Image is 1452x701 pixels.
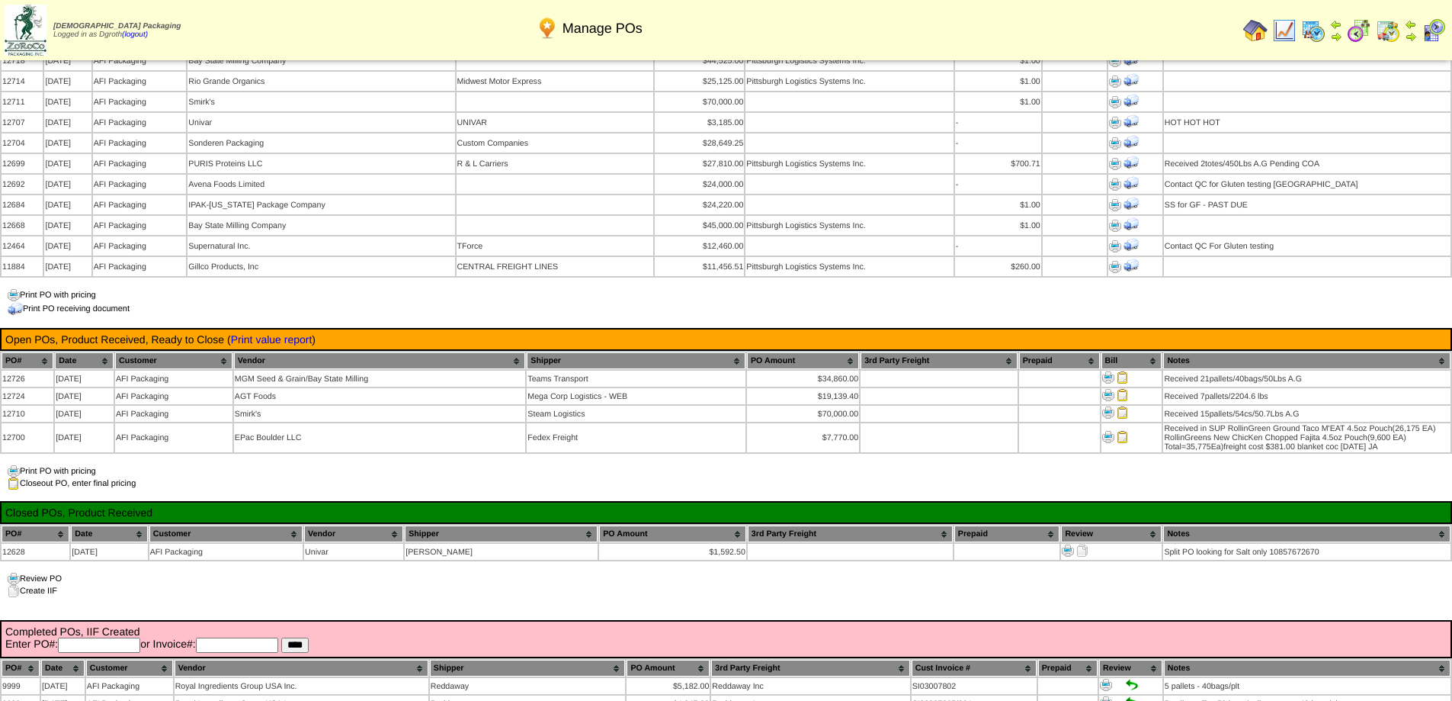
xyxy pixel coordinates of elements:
th: Review [1099,660,1162,677]
th: PO Amount [627,660,710,677]
div: $11,456.51 [655,262,743,272]
img: arrowleft.gif [1330,18,1342,31]
img: arrowright.gif [1405,31,1417,43]
td: Bay State Milling Company [188,216,454,235]
img: zoroco-logo-small.webp [5,5,46,56]
td: AFI Packaging [86,678,173,694]
div: $28,649.25 [655,139,743,148]
td: Teams Transport [527,371,745,387]
td: 12699 [2,154,43,173]
div: $70,000.00 [655,98,743,107]
td: Supernatural Inc. [188,236,454,256]
th: 3rd Party Freight [748,526,953,542]
td: Received 15pallets/54cs/50.7Lbs A.G [1163,406,1450,422]
th: PO# [2,526,69,542]
th: Review [1061,526,1162,542]
div: $1.00 [956,77,1040,86]
th: PO# [2,352,53,369]
img: Print [1102,371,1114,384]
td: 12684 [2,195,43,214]
div: $1.00 [956,221,1040,230]
td: [DATE] [55,423,114,452]
img: Create IIF [1076,545,1088,557]
th: Cust Invoice # [912,660,1037,677]
img: Set to Handled [1126,679,1138,691]
div: $27,810.00 [655,159,743,169]
td: 12711 [2,92,43,111]
img: Print Receiving Document [1123,72,1139,88]
img: Print [1109,96,1121,108]
td: AFI Packaging [115,371,232,387]
th: Prepaid [954,526,1060,542]
div: $1.00 [956,201,1040,210]
td: [DATE] [44,92,91,111]
img: Print Receiving Document [1123,114,1139,129]
img: Print Receiving Document [1123,258,1139,273]
td: Completed POs, IIF Created [5,625,1447,654]
div: $70,000.00 [748,410,858,419]
td: [DATE] [71,544,147,560]
td: AFI Packaging [93,195,187,214]
td: Pittsburgh Logistics Systems Inc. [745,154,953,173]
td: Contact QC For Gluten testing [1164,236,1450,256]
div: $12,460.00 [655,242,743,251]
td: Avena Foods Limited [188,175,454,194]
td: Midwest Motor Express [457,72,653,91]
img: calendarinout.gif [1376,18,1400,43]
td: AFI Packaging [115,406,232,422]
img: Close PO [1117,431,1129,443]
div: $700.71 [956,159,1040,169]
img: Print Receiving Document [1123,196,1139,211]
td: Royal Ingredients Group USA Inc. [175,678,428,694]
img: calendarprod.gif [1301,18,1325,43]
td: 12628 [2,544,69,560]
td: 12464 [2,236,43,256]
th: Date [41,660,85,677]
th: 3rd Party Freight [711,660,909,677]
td: 12692 [2,175,43,194]
img: clipboard.gif [8,478,20,490]
td: [PERSON_NAME] [405,544,598,560]
td: Gillco Products, Inc [188,257,454,276]
td: HOT HOT HOT [1164,113,1450,132]
td: Open POs, Product Received, Ready to Close ( ) [5,333,1447,346]
th: Vendor [234,352,526,369]
td: 12724 [2,388,53,404]
th: Notes [1163,352,1450,369]
th: 3rd Party Freight [861,352,1018,369]
td: [DATE] [44,133,91,153]
td: 12704 [2,133,43,153]
th: Notes [1164,660,1450,677]
img: Print [1109,158,1121,170]
th: PO Amount [599,526,746,542]
img: arrowright.gif [1330,31,1342,43]
td: R & L Carriers [457,154,653,173]
td: AFI Packaging [93,133,187,153]
td: [DATE] [55,371,114,387]
th: PO# [2,660,40,677]
img: home.gif [1243,18,1268,43]
td: AFI Packaging [93,72,187,91]
td: [DATE] [55,406,114,422]
div: $1.00 [956,98,1040,107]
th: Shipper [430,660,626,677]
th: Vendor [175,660,428,677]
td: AFI Packaging [115,388,232,404]
div: $7,770.00 [748,433,858,442]
img: Print [1109,137,1121,150]
td: SI03007802 [912,678,1037,694]
td: AFI Packaging [93,216,187,235]
td: IPAK-[US_STATE] Package Company [188,195,454,214]
td: [DATE] [41,678,85,694]
td: Smirk's [234,406,526,422]
div: $5,182.00 [627,682,709,691]
span: Manage POs [563,21,643,37]
img: clone.gif [8,585,20,597]
img: line_graph.gif [1272,18,1297,43]
td: - [955,236,1041,256]
td: AFI Packaging [115,423,232,452]
img: Print Receiving Document [1123,134,1139,150]
td: Sonderen Packaging [188,133,454,153]
td: 12710 [2,406,53,422]
td: AFI Packaging [93,175,187,194]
